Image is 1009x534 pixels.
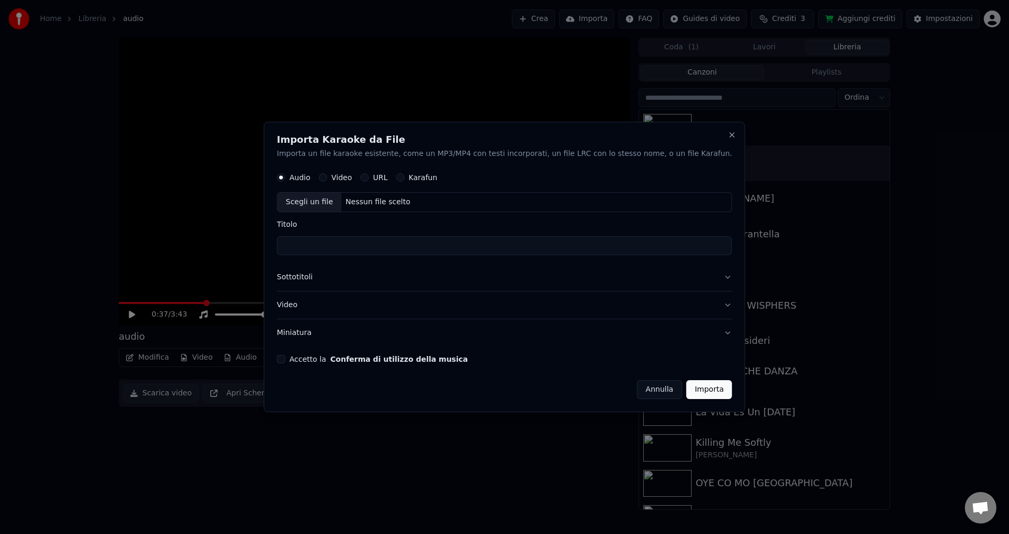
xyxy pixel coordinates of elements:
button: Sottotitoli [277,264,732,291]
button: Annulla [637,380,683,399]
label: URL [373,174,388,182]
button: Accetto la [331,355,468,363]
button: Importa [686,380,732,399]
label: Karafun [409,174,438,182]
h2: Importa Karaoke da File [277,135,732,144]
label: Titolo [277,221,732,228]
label: Accetto la [290,355,468,363]
button: Miniatura [277,319,732,347]
label: Video [332,174,352,182]
p: Importa un file karaoke esistente, come un MP3/MP4 con testi incorporati, un file LRC con lo stes... [277,149,732,159]
div: Scegli un file [277,193,342,212]
label: Audio [290,174,311,182]
div: Nessun file scelto [342,197,415,208]
button: Video [277,291,732,319]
